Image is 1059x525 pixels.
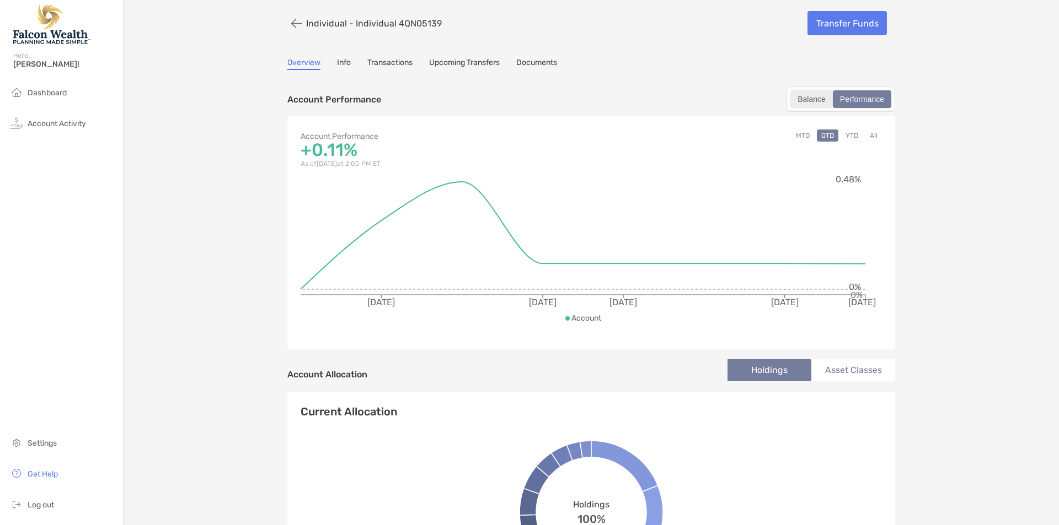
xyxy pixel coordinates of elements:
[849,282,861,292] tspan: 0%
[13,4,90,44] img: Falcon Wealth Planning Logo
[609,297,637,307] tspan: [DATE]
[851,290,863,300] tspan: 0%
[848,297,876,307] tspan: [DATE]
[28,439,57,448] span: Settings
[301,405,397,418] h4: Current Allocation
[771,297,799,307] tspan: [DATE]
[573,499,609,510] span: Holdings
[791,129,814,142] button: MTD
[301,157,591,171] p: As of [DATE] at 2:00 PM ET
[287,93,381,106] p: Account Performance
[28,469,58,479] span: Get Help
[817,129,838,142] button: QTD
[787,86,895,112] div: segmented control
[791,91,832,107] div: Balance
[10,85,23,99] img: household icon
[841,129,863,142] button: YTD
[571,311,601,325] p: Account
[13,59,116,69] span: [PERSON_NAME]!
[28,119,86,128] span: Account Activity
[367,58,413,70] a: Transactions
[834,91,890,107] div: Performance
[28,88,67,98] span: Dashboard
[367,297,395,307] tspan: [DATE]
[516,58,557,70] a: Documents
[807,11,887,35] a: Transfer Funds
[865,129,882,142] button: All
[811,359,895,381] li: Asset Classes
[337,58,351,70] a: Info
[10,467,23,480] img: get-help icon
[529,297,557,307] tspan: [DATE]
[836,174,861,185] tspan: 0.48%
[10,436,23,449] img: settings icon
[10,116,23,129] img: activity icon
[301,129,591,143] p: Account Performance
[287,369,367,380] h4: Account Allocation
[10,497,23,511] img: logout icon
[301,143,591,157] p: +0.11%
[306,18,442,29] p: Individual - Individual 4QN05139
[28,500,54,510] span: Log out
[287,58,320,70] a: Overview
[728,359,811,381] li: Holdings
[429,58,500,70] a: Upcoming Transfers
